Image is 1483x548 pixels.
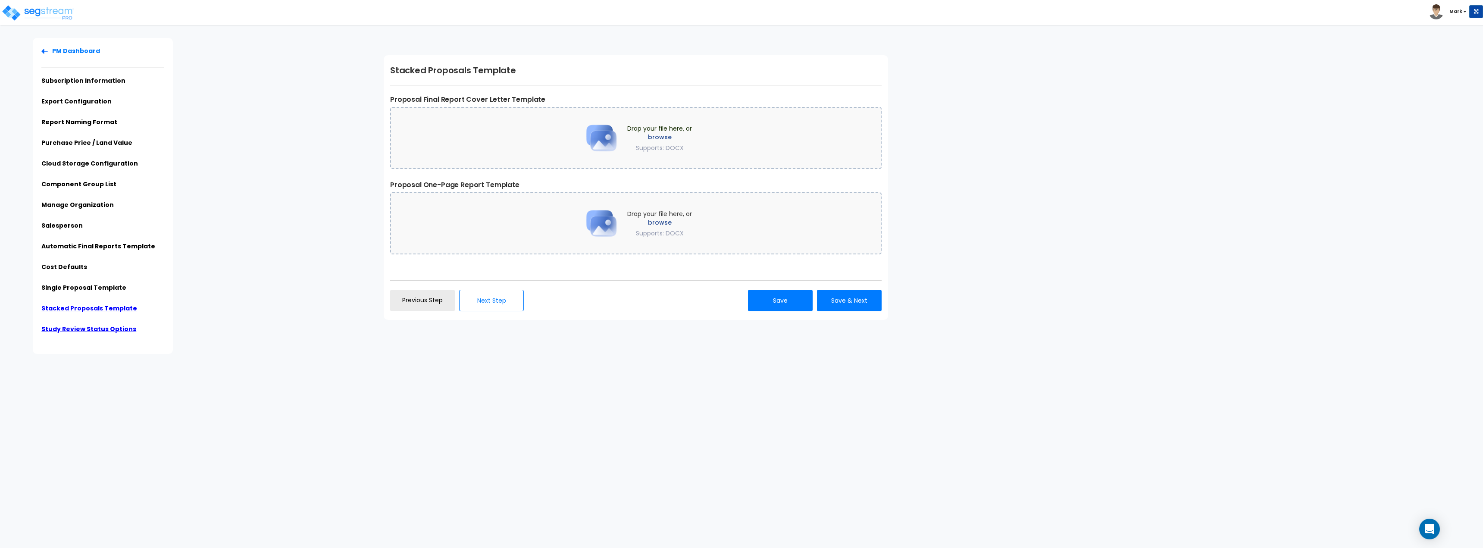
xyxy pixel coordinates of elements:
div: Open Intercom Messenger [1419,519,1440,539]
button: Save & Next [817,290,882,311]
span: Drop your file here, or [627,210,692,238]
a: Component Group List [41,180,116,188]
img: Back [41,49,48,54]
a: Automatic Final Reports Template [41,242,155,251]
a: Export Configuration [41,97,112,106]
img: logo_pro_r.png [1,4,75,22]
span: Supports: DOCX [636,229,684,238]
label: Proposal One-Page Report Template [390,180,882,190]
button: Save [748,290,813,311]
span: Supports: DOCX [636,144,684,152]
b: Mark [1449,8,1462,15]
label: browse [627,218,692,227]
a: Manage Organization [41,200,114,209]
h1: Stacked Proposals Template [390,64,882,77]
a: Purchase Price / Land Value [41,138,132,147]
img: avatar.png [1429,4,1444,19]
img: Upload Icon [580,116,623,160]
a: Cloud Storage Configuration [41,159,138,168]
a: Subscription Information [41,76,125,85]
button: Next Step [459,290,524,311]
label: browse [627,133,692,141]
img: Upload Icon [580,202,623,245]
span: Drop your file here, or [627,124,692,152]
a: Stacked Proposals Template [41,304,137,313]
a: Previous Step [390,290,455,311]
a: Cost Defaults [41,263,87,271]
a: PM Dashboard [41,47,100,55]
a: Salesperson [41,221,83,230]
a: Report Naming Format [41,118,117,126]
label: Proposal Final Report Cover Letter Template [390,94,882,105]
a: Single Proposal Template [41,283,126,292]
a: Study Review Status Options [41,325,136,333]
